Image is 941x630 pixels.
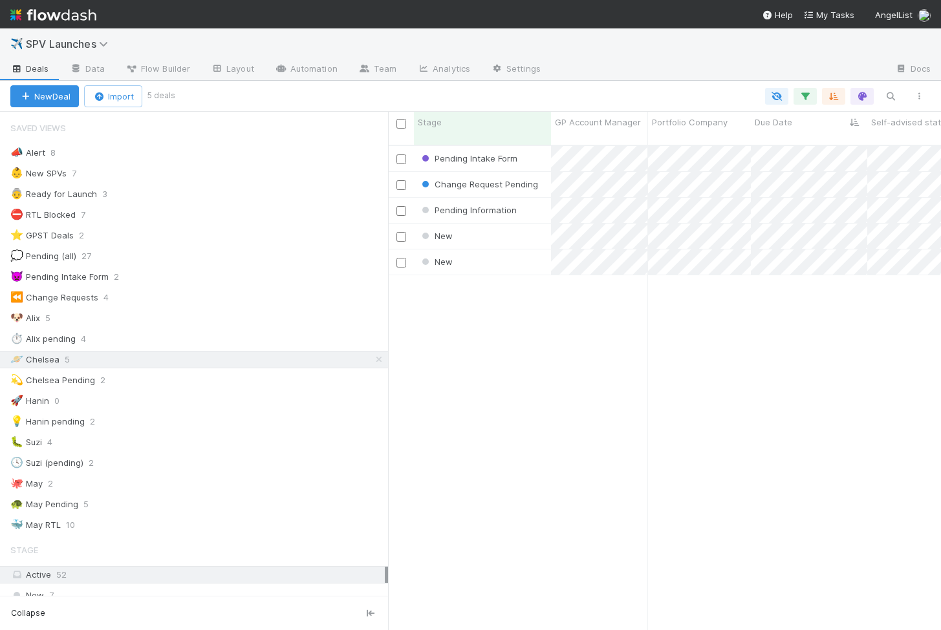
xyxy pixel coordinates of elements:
[481,59,551,80] a: Settings
[45,310,63,326] span: 5
[102,186,120,202] span: 3
[419,152,517,165] div: Pending Intake Form
[100,372,118,388] span: 2
[10,269,109,285] div: Pending Intake Form
[418,116,442,129] span: Stage
[10,517,61,533] div: May RTL
[419,231,453,241] span: New
[396,232,406,242] input: Toggle Row Selected
[419,204,517,216] div: Pending Information
[652,116,728,129] span: Portfolio Company
[885,59,941,80] a: Docs
[10,85,79,107] button: NewDeal
[10,188,23,199] span: 👵
[10,415,23,426] span: 💡
[875,10,913,20] span: AngelList
[10,62,49,75] span: Deals
[10,186,97,202] div: Ready for Launch
[50,145,69,161] span: 8
[47,434,65,450] span: 4
[103,289,122,306] span: 4
[918,9,931,22] img: avatar_aa70801e-8de5-4477-ab9d-eb7c67de69c1.png
[10,567,385,583] div: Active
[81,248,104,264] span: 27
[396,119,406,129] input: Toggle All Rows Selected
[10,310,40,326] div: Alix
[419,255,453,268] div: New
[10,167,23,178] span: 👶
[265,59,348,80] a: Automation
[79,227,97,244] span: 2
[81,331,99,347] span: 4
[10,519,23,530] span: 🐳
[26,37,114,50] span: SPV Launches
[419,229,453,242] div: New
[10,227,74,244] div: GPST Deals
[90,414,108,430] span: 2
[10,271,23,282] span: 👿
[89,455,107,471] span: 2
[10,587,44,604] span: New
[10,352,59,368] div: Chelsea
[10,457,23,468] span: 🕓
[10,115,66,141] span: Saved Views
[10,395,23,406] span: 🚀
[419,153,517,163] span: Pending Intake Form
[114,269,132,285] span: 2
[54,393,72,409] span: 0
[10,434,42,450] div: Suzi
[10,289,98,306] div: Change Requests
[10,414,85,430] div: Hanin pending
[755,116,792,129] span: Due Date
[10,333,23,344] span: ⏱️
[125,62,190,75] span: Flow Builder
[10,372,95,388] div: Chelsea Pending
[10,331,76,347] div: Alix pending
[10,537,38,563] span: Stage
[48,476,66,492] span: 2
[419,178,538,191] div: Change Request Pending
[10,374,23,385] span: 💫
[49,587,54,604] span: 7
[762,8,793,21] div: Help
[419,205,517,215] span: Pending Information
[10,478,23,488] span: 🐙
[803,10,854,20] span: My Tasks
[10,250,23,261] span: 💭
[10,38,23,49] span: ✈️
[10,207,76,223] div: RTL Blocked
[66,517,88,533] span: 10
[84,85,142,107] button: Import
[348,59,407,80] a: Team
[147,90,175,101] small: 5 deals
[10,498,23,509] span: 🐢
[396,258,406,268] input: Toggle Row Selected
[10,248,76,264] div: Pending (all)
[10,145,45,161] div: Alert
[803,8,854,21] a: My Tasks
[10,476,43,492] div: May
[10,455,83,471] div: Suzi (pending)
[10,496,78,512] div: May Pending
[10,312,23,323] span: 🐶
[396,154,406,164] input: Toggle Row Selected
[10,393,49,409] div: Hanin
[10,229,23,240] span: ⭐
[10,436,23,447] span: 🐛
[419,179,538,189] span: Change Request Pending
[10,291,23,302] span: ⏪
[10,353,23,364] span: 🪐
[65,352,83,368] span: 5
[396,180,406,190] input: Toggle Row Selected
[419,257,453,267] span: New
[81,207,98,223] span: 7
[10,147,23,158] span: 📣
[115,59,200,80] a: Flow Builder
[10,165,67,182] div: New SPVs
[407,59,481,80] a: Analytics
[396,206,406,216] input: Toggle Row Selected
[56,569,67,580] span: 52
[555,116,641,129] span: GP Account Manager
[83,496,102,512] span: 5
[200,59,265,80] a: Layout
